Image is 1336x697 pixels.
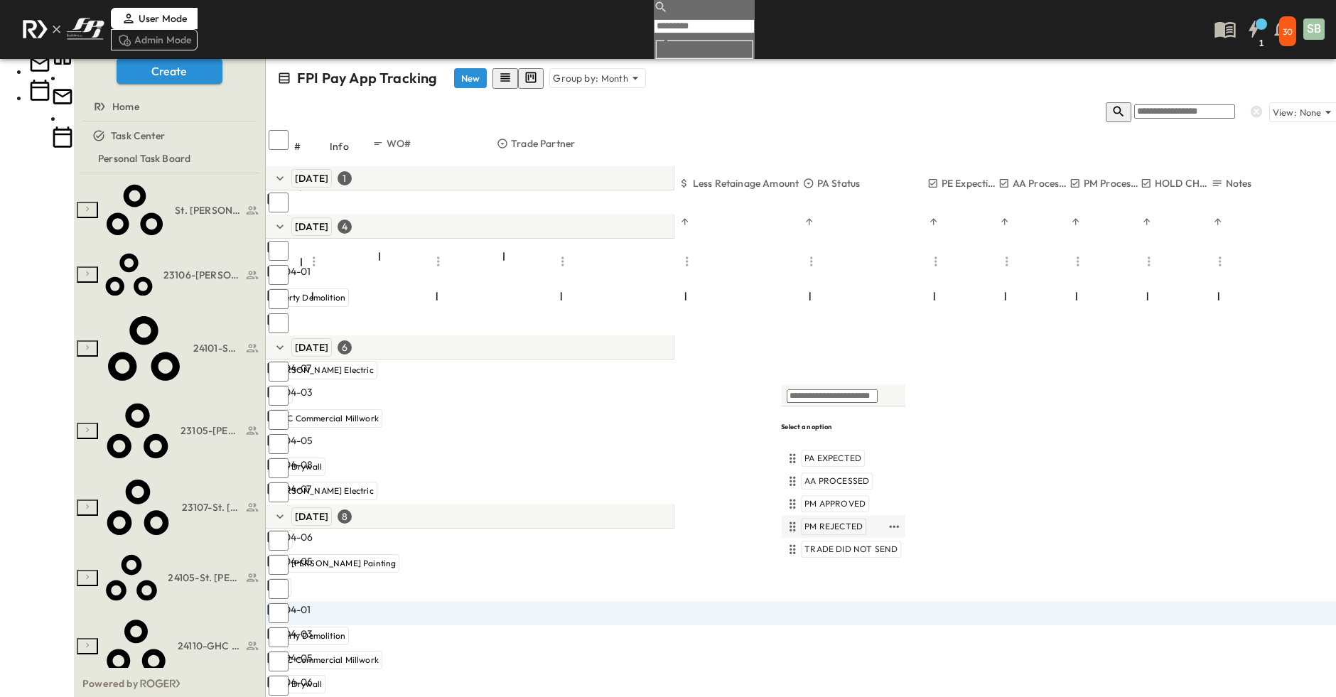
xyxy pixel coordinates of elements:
span: 23106-[PERSON_NAME][GEOGRAPHIC_DATA] [163,268,242,282]
div: Info [330,126,372,166]
div: Admin Mode [111,29,198,50]
h6: Select an option [781,422,905,431]
input: Select all rows [269,130,289,150]
div: 24110-GHC Office Renovationstest [77,608,262,684]
a: 24101-SEAS Chapel [101,303,259,394]
span: PM REJECTED [804,521,863,532]
button: New [454,68,487,88]
span: AA PROCESSED [804,475,869,487]
p: View: [1273,106,1297,119]
span: [DATE] [295,510,328,523]
div: St. Vincent De Paul Renovationstest [77,173,262,247]
span: 23105-[PERSON_NAME] HQ [181,423,242,438]
li: Calendar [51,112,74,152]
input: Select row [269,458,289,478]
a: Task Center [77,126,259,146]
span: TRADE DID NOT SEND [804,544,898,555]
a: 24110-GHC Office Renovations [101,608,259,684]
li: Email [51,71,74,112]
input: Select row [269,362,289,382]
div: 1 [338,171,352,185]
span: 24105-St. Matthew Kitchen Reno [168,571,242,585]
div: PA EXPECTED [784,450,903,467]
div: PM REJECTED [784,518,885,535]
p: Group by: [553,71,598,85]
span: PA EXPECTED [804,453,861,464]
input: Select row [269,313,289,333]
a: Home [77,97,259,117]
p: WO# [387,136,411,151]
span: [DATE] [295,172,328,185]
p: 30 [1283,26,1293,38]
p: None [1300,105,1322,119]
span: 23107-St. [PERSON_NAME] [182,500,242,514]
input: Select row [269,627,289,647]
img: c8d7d1ed905e502e8f77bf7063faec64e13b34fdb1f2bdd94b0e311fc34f8000.png [17,14,109,44]
input: Select row [269,579,289,599]
input: Select row [269,434,289,454]
a: 23106-[PERSON_NAME][GEOGRAPHIC_DATA] [101,244,259,306]
div: User Mode [111,8,198,29]
a: 23107-St. [PERSON_NAME] [101,468,259,548]
p: Trade Partner [511,136,575,151]
h6: 1 [1258,38,1265,48]
input: Select row [269,676,289,696]
div: 23105-[PERSON_NAME] HQtest [77,391,262,470]
div: Personal Task Boardtest [77,147,262,170]
input: Select row [269,386,289,406]
div: 6 [338,340,352,355]
button: SB [1302,17,1326,41]
a: 23105-[PERSON_NAME] HQ [101,391,259,470]
a: St. Vincent De Paul Renovations [101,173,259,247]
div: TRADE DID NOT SEND [784,541,903,558]
button: kanban view [518,68,544,89]
input: Select row [269,193,289,212]
a: 24105-St. Matthew Kitchen Reno [101,544,259,611]
span: [DATE] [295,220,328,233]
span: 24110-GHC Office Renovations [178,639,242,653]
div: PM APPROVED [784,495,903,512]
a: Personal Task Board [77,148,259,168]
p: Month [601,71,628,85]
span: 24101-SEAS Chapel [193,341,242,355]
span: St. Vincent De Paul Renovations [175,203,242,217]
input: Select row [269,289,289,309]
button: 1 [1239,16,1268,42]
div: 4 [338,220,352,234]
input: Select row [269,482,289,502]
li: Calendar [28,79,51,105]
button: row view [492,68,518,89]
div: 23107-St. [PERSON_NAME]test [77,468,262,548]
div: AA PROCESSED [784,472,903,490]
span: Personal Task Board [98,151,190,166]
div: 8 [338,509,352,524]
div: 24105-St. Matthew Kitchen Renotest [77,544,262,611]
li: Email [28,53,51,79]
span: Task Center [111,129,165,143]
span: Home [112,99,139,114]
input: Select row [269,603,289,623]
div: # [294,126,330,166]
span: [DATE] [295,341,328,354]
div: 24101-SEAS Chapeltest [77,303,262,394]
div: SB [1303,18,1325,40]
input: Select row [269,410,289,430]
input: Select row [269,265,289,285]
span: PM APPROVED [804,498,866,509]
input: Select row [269,531,289,551]
input: Select row [269,652,289,671]
input: Select row [269,241,289,261]
div: table view [492,68,544,89]
input: Select row [269,555,289,575]
div: 23106-[PERSON_NAME][GEOGRAPHIC_DATA]test [77,244,262,306]
p: FPI Pay App Tracking [297,68,437,88]
button: Create [117,58,222,84]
